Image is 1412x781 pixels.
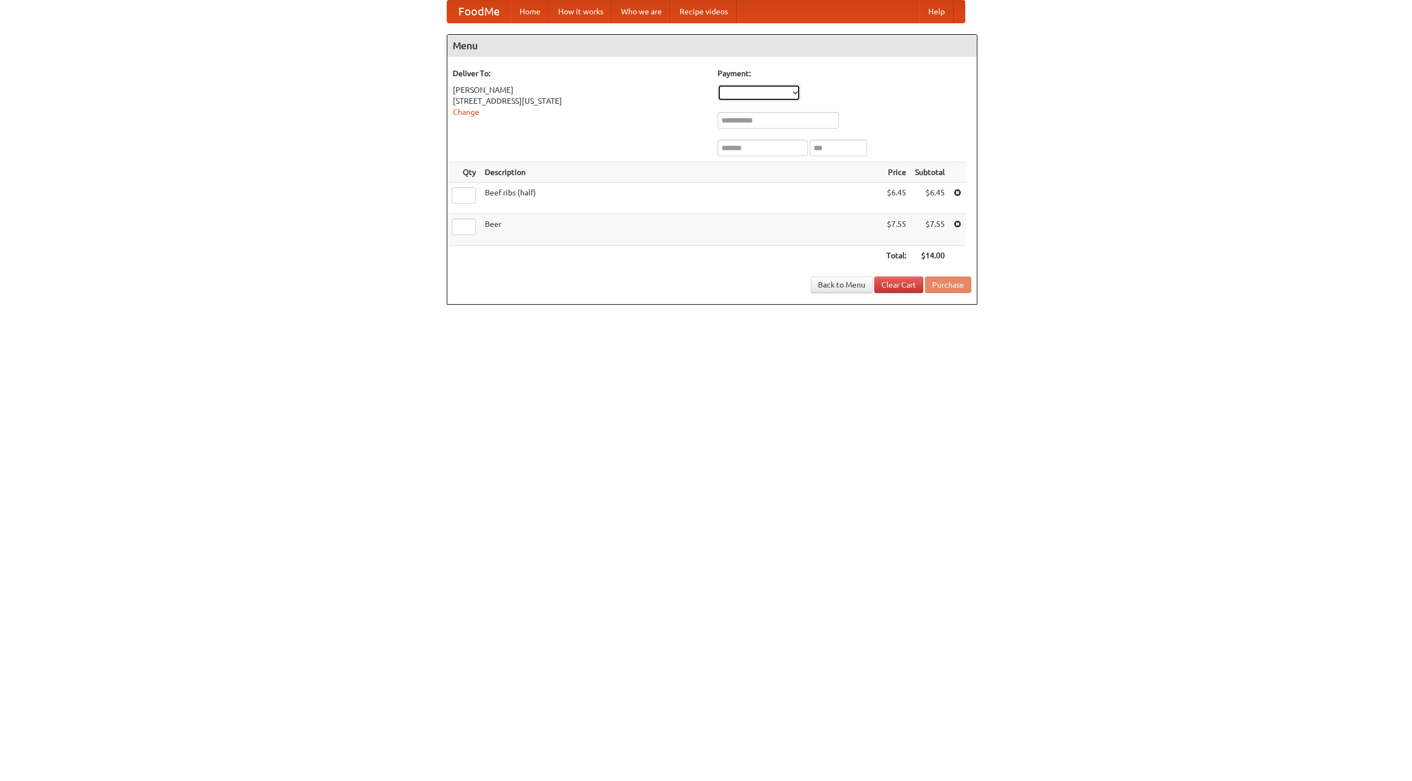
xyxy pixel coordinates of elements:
[911,183,949,214] td: $6.45
[882,246,911,266] th: Total:
[480,162,882,183] th: Description
[671,1,737,23] a: Recipe videos
[549,1,612,23] a: How it works
[911,162,949,183] th: Subtotal
[480,214,882,246] td: Beer
[453,68,707,79] h5: Deliver To:
[447,1,511,23] a: FoodMe
[612,1,671,23] a: Who we are
[882,162,911,183] th: Price
[919,1,954,23] a: Help
[511,1,549,23] a: Home
[911,214,949,246] td: $7.55
[911,246,949,266] th: $14.00
[453,95,707,107] div: [STREET_ADDRESS][US_STATE]
[447,162,480,183] th: Qty
[453,84,707,95] div: [PERSON_NAME]
[453,108,479,116] a: Change
[882,214,911,246] td: $7.55
[447,35,977,57] h4: Menu
[882,183,911,214] td: $6.45
[925,277,971,293] button: Purchase
[480,183,882,214] td: Beef ribs (half)
[718,68,971,79] h5: Payment:
[874,277,923,293] a: Clear Cart
[811,277,873,293] a: Back to Menu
